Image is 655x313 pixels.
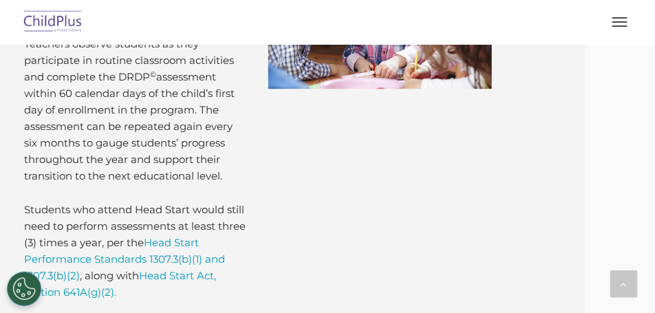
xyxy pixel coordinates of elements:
sup: © [150,69,156,79]
p: Students who attend Head Start would still need to perform assessments at least three (3) times a... [24,202,248,301]
button: Cookies Settings [7,272,41,306]
img: ChildPlus by Procare Solutions [21,6,85,39]
a: Head Start Performance Standards 1307.3(b)(1) and 1307.3(b)(2) [24,236,225,282]
p: Teachers observe students as they participate in routine classroom activities and complete the DR... [24,36,248,184]
iframe: Chat Widget [586,247,655,313]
